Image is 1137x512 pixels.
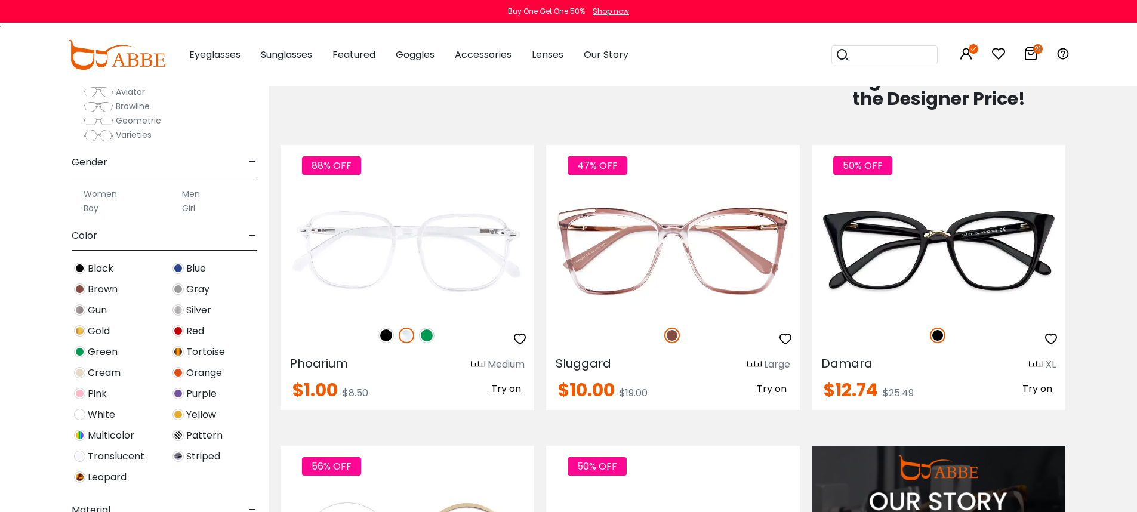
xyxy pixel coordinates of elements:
span: Gender [72,148,107,177]
span: Multicolor [88,428,134,443]
span: Blue [186,261,206,276]
span: Designer Looks Without the Designer Price! [830,67,1048,112]
img: Green [74,346,85,357]
img: size ruler [747,360,762,369]
label: Women [84,187,117,201]
span: $19.00 [620,386,648,400]
img: Orange [172,367,184,378]
label: Girl [182,201,195,215]
span: Phoarium [290,355,348,372]
a: Brown Sluggard - TR ,Universal Bridge Fit [546,188,800,315]
img: Pink [74,388,85,399]
img: Black Damara - Acetate,Metal ,Universal Bridge Fit [812,188,1065,315]
span: 50% OFF [833,156,892,175]
span: White [88,408,115,422]
span: Tortoise [186,345,225,359]
img: Silver [172,304,184,316]
span: Sunglasses [261,48,312,61]
span: Translucent [88,449,144,464]
span: 47% OFF [568,156,627,175]
span: Black [88,261,113,276]
span: Pattern [186,428,223,443]
span: Leopard [88,470,127,485]
span: Gold [88,324,110,338]
span: Try on [757,382,787,396]
img: Yellow [172,409,184,420]
span: Damara [821,355,873,372]
span: $10.00 [558,377,615,403]
img: Gray [172,283,184,295]
img: Cream [74,367,85,378]
span: $8.50 [343,386,368,400]
span: Goggles [396,48,435,61]
span: Cream [88,366,121,380]
span: Orange [186,366,222,380]
img: Striped [172,451,184,462]
span: Brown [88,282,118,297]
span: Pink [88,387,107,401]
img: Blue [172,263,184,274]
span: 88% OFF [302,156,361,175]
img: Gun [74,304,85,316]
img: Browline.png [84,101,113,113]
span: Try on [1022,382,1052,396]
img: Multicolor [74,430,85,441]
button: Try on [488,381,525,397]
div: Buy One Get One 50% [508,6,585,17]
img: Aviator.png [84,87,113,98]
img: Green [419,328,435,343]
label: Boy [84,201,98,215]
a: 21 [1024,49,1038,63]
div: XL [1046,357,1056,372]
span: $1.00 [292,377,338,403]
img: size ruler [1029,360,1043,369]
img: Leopard [74,471,85,483]
button: Try on [753,381,790,397]
img: Varieties.png [84,129,113,142]
span: Our Story [584,48,628,61]
span: $25.49 [883,386,914,400]
div: Shop now [593,6,629,17]
img: Gold [74,325,85,337]
span: Yellow [186,408,216,422]
label: Men [182,187,200,201]
img: Tortoise [172,346,184,357]
span: Purple [186,387,217,401]
span: Featured [332,48,375,61]
span: Color [72,221,97,250]
span: Eyeglasses [189,48,241,61]
img: Clear [399,328,414,343]
span: Browline [116,100,150,112]
span: 50% OFF [568,457,627,476]
span: - [249,148,257,177]
img: Black [378,328,394,343]
img: abbeglasses.com [67,40,165,70]
span: Varieties [116,129,152,141]
img: Fclear Phoarium - Plastic ,Universal Bridge Fit [281,188,534,315]
img: Geometric.png [84,115,113,127]
span: Gun [88,303,107,317]
span: - [249,221,257,250]
img: size ruler [471,360,485,369]
button: Try on [1019,381,1056,397]
div: Medium [488,357,525,372]
img: Black [74,263,85,274]
span: Striped [186,449,220,464]
span: Try on [491,382,521,396]
span: Green [88,345,118,359]
img: Black [930,328,945,343]
span: Sluggard [556,355,611,372]
i: 21 [1033,44,1043,54]
img: Brown [664,328,680,343]
span: Accessories [455,48,512,61]
div: Large [764,357,790,372]
span: Lenses [532,48,563,61]
span: Geometric [116,115,161,127]
span: Gray [186,282,209,297]
img: Red [172,325,184,337]
span: Red [186,324,204,338]
span: Silver [186,303,211,317]
span: Aviator [116,86,145,98]
span: $12.74 [824,377,878,403]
